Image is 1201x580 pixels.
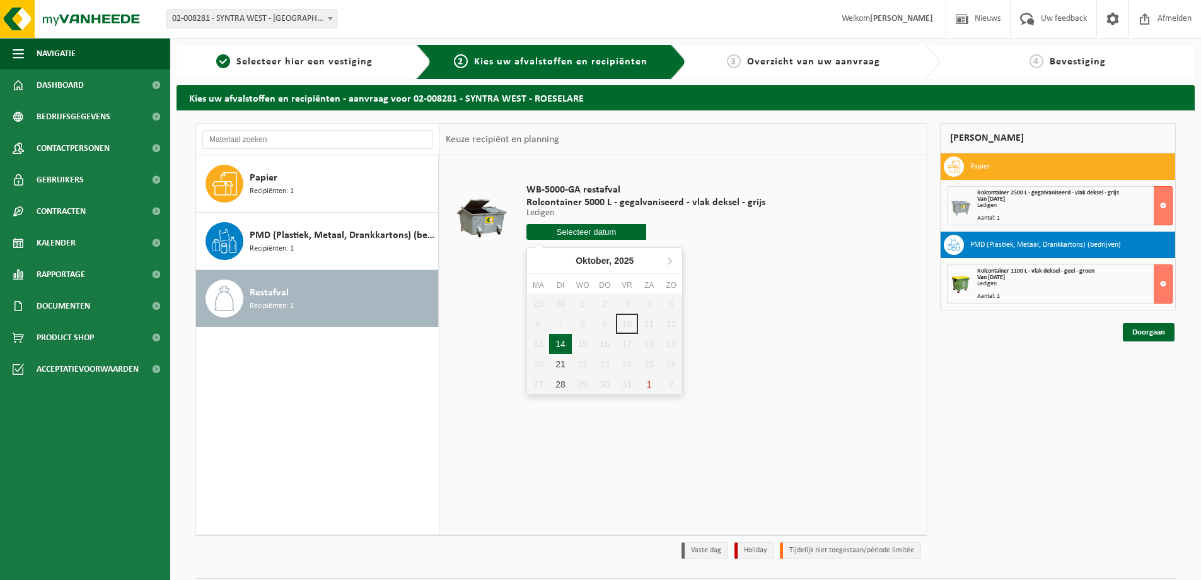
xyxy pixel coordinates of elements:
li: Holiday [734,542,774,559]
div: [PERSON_NAME] [940,123,1176,153]
strong: Van [DATE] [977,274,1005,281]
span: Overzicht van uw aanvraag [747,57,880,67]
div: Aantal: 1 [977,215,1172,222]
div: Oktober, [571,251,639,271]
div: 14 [549,334,571,354]
span: Bedrijfsgegevens [37,101,110,133]
div: di [549,279,571,292]
strong: Van [DATE] [977,196,1005,203]
span: Contracten [37,196,86,227]
span: Gebruikers [37,164,84,196]
span: PMD (Plastiek, Metaal, Drankkartons) (bedrijven) [250,228,435,243]
input: Materiaal zoeken [202,130,432,149]
span: Acceptatievoorwaarden [37,353,139,385]
div: wo [572,279,594,292]
li: Vaste dag [682,542,728,559]
span: Papier [250,170,277,186]
span: 2 [454,54,468,68]
div: 28 [549,374,571,394]
div: zo [660,279,682,292]
span: Selecteer hier een vestiging [236,57,373,67]
button: Papier Recipiënten: 1 [196,155,439,213]
span: 02-008281 - SYNTRA WEST - ROESELARE [167,10,337,28]
button: PMD (Plastiek, Metaal, Drankkartons) (bedrijven) Recipiënten: 1 [196,213,439,270]
i: 2025 [614,256,634,265]
span: Rapportage [37,259,85,290]
span: Rolcontainer 5000 L - gegalvaniseerd - vlak deksel - grijs [526,196,765,209]
span: Rolcontainer 2500 L - gegalvaniseerd - vlak deksel - grijs [977,189,1119,196]
span: Recipiënten: 1 [250,300,294,312]
span: Dashboard [37,69,84,101]
a: Doorgaan [1123,323,1175,341]
div: za [638,279,660,292]
span: 4 [1030,54,1043,68]
span: Restafval [250,285,289,300]
input: Selecteer datum [526,224,646,240]
h2: Kies uw afvalstoffen en recipiënten - aanvraag voor 02-008281 - SYNTRA WEST - ROESELARE [177,85,1195,110]
span: Kalender [37,227,76,259]
div: ma [527,279,549,292]
div: do [594,279,616,292]
div: Keuze recipiënt en planning [439,124,566,155]
div: vr [616,279,638,292]
strong: [PERSON_NAME] [870,14,933,23]
button: Restafval Recipiënten: 1 [196,270,439,327]
span: Kies uw afvalstoffen en recipiënten [474,57,647,67]
li: Tijdelijk niet toegestaan/période limitée [780,542,921,559]
div: 21 [549,354,571,374]
h3: Papier [970,157,990,177]
span: Documenten [37,290,90,322]
span: Bevestiging [1050,57,1106,67]
span: Rolcontainer 1100 L - vlak deksel - geel - groen [977,268,1094,275]
span: Recipiënten: 1 [250,243,294,255]
span: 1 [216,54,230,68]
div: Ledigen [977,281,1172,287]
h3: PMD (Plastiek, Metaal, Drankkartons) (bedrijven) [970,235,1121,255]
span: Product Shop [37,322,94,353]
span: Contactpersonen [37,133,110,164]
span: WB-5000-GA restafval [526,184,765,196]
div: Aantal: 1 [977,293,1172,300]
p: Ledigen [526,209,765,218]
a: 1Selecteer hier een vestiging [183,54,406,69]
div: Ledigen [977,203,1172,209]
span: Recipiënten: 1 [250,186,294,198]
span: 3 [727,54,741,68]
span: 02-008281 - SYNTRA WEST - ROESELARE [166,9,337,28]
span: Navigatie [37,38,76,69]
